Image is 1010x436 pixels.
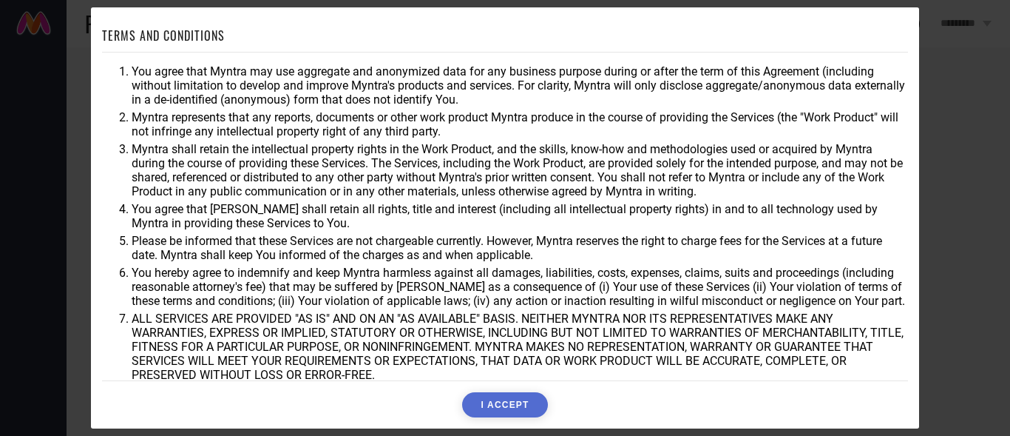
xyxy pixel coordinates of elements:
li: You hereby agree to indemnify and keep Myntra harmless against all damages, liabilities, costs, e... [132,266,908,308]
li: ALL SERVICES ARE PROVIDED "AS IS" AND ON AN "AS AVAILABLE" BASIS. NEITHER MYNTRA NOR ITS REPRESEN... [132,312,908,382]
button: I ACCEPT [462,392,547,417]
li: Myntra represents that any reports, documents or other work product Myntra produce in the course ... [132,110,908,138]
li: Myntra shall retain the intellectual property rights in the Work Product, and the skills, know-ho... [132,142,908,198]
li: Please be informed that these Services are not chargeable currently. However, Myntra reserves the... [132,234,908,262]
li: You agree that [PERSON_NAME] shall retain all rights, title and interest (including all intellect... [132,202,908,230]
h1: TERMS AND CONDITIONS [102,27,225,44]
li: You agree that Myntra may use aggregate and anonymized data for any business purpose during or af... [132,64,908,107]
